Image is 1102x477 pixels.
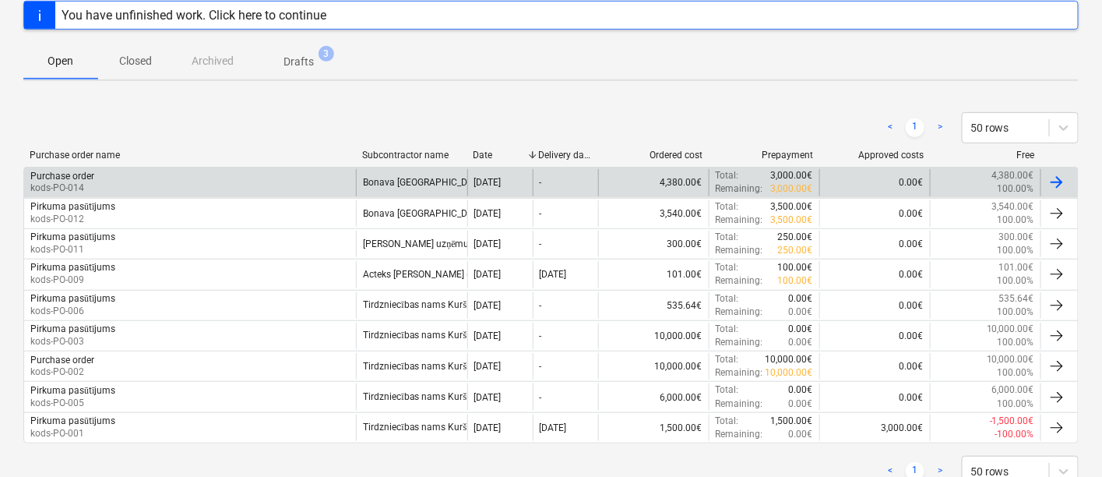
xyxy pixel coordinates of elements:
a: Next page [931,118,949,137]
p: Total : [716,261,739,274]
div: 4,380.00€ [598,169,709,196]
p: 100.00% [998,182,1034,196]
p: kods-PO-012 [30,213,115,226]
p: kods-PO-011 [30,243,115,256]
div: [DATE] [540,422,567,433]
p: Total : [716,200,739,214]
div: [DATE] [474,361,502,372]
div: - [540,177,542,188]
div: Subcontractor name [362,150,460,161]
div: Tirdzniecības nams Kurši SIA [356,415,467,441]
p: 10,000.00€ [987,353,1034,366]
div: [DATE] [474,177,502,188]
p: 100.00% [998,336,1034,349]
a: Previous page [881,118,900,137]
div: 0.00€ [819,323,930,349]
div: - [540,300,542,311]
p: 10,000.00€ [766,353,813,366]
p: 0.00€ [789,397,813,411]
div: - [540,392,542,403]
p: Remaining : [716,274,763,288]
p: Closed [117,53,154,69]
span: 3 [319,46,334,62]
p: -100.00% [995,428,1034,441]
div: 535.64€ [598,292,709,319]
div: [DATE] [474,238,502,249]
div: Purchase order [30,171,94,182]
div: Bonava [GEOGRAPHIC_DATA] Dummy projects [356,169,467,196]
p: kods-PO-009 [30,274,115,287]
p: 0.00€ [789,383,813,397]
div: Bonava [GEOGRAPHIC_DATA] Dummy projects [356,200,467,227]
div: Tirdzniecības nams Kurši SIA [356,353,467,380]
div: 0.00€ [819,169,930,196]
p: 0.00€ [789,323,813,336]
div: [DATE] [474,422,502,433]
p: 0.00€ [789,336,813,349]
div: Date [474,150,526,161]
div: [DATE] [474,208,502,219]
p: -1,500.00€ [990,415,1034,428]
div: [DATE] [474,300,502,311]
p: Total : [716,383,739,397]
div: 0.00€ [819,200,930,227]
p: 100.00€ [778,274,813,288]
p: Total : [716,353,739,366]
p: Remaining : [716,366,763,380]
p: 0.00€ [789,292,813,306]
a: Page 1 is your current page [906,118,924,137]
p: kods-PO-006 [30,305,115,318]
p: 0.00€ [789,306,813,319]
div: 0.00€ [819,231,930,257]
p: 100.00% [998,244,1034,257]
p: kods-PO-014 [30,182,94,195]
p: 101.00€ [999,261,1034,274]
div: 3,000.00€ [819,415,930,441]
p: kods-PO-001 [30,427,115,440]
div: Pirkuma pasūtījums [30,415,115,427]
p: 100.00% [998,214,1034,227]
p: Remaining : [716,336,763,349]
p: Open [42,53,79,69]
p: 10,000.00€ [987,323,1034,336]
div: Tirdzniecības nams Kurši SIA [356,323,467,349]
p: Total : [716,323,739,336]
p: 535.64€ [999,292,1034,306]
div: 300.00€ [598,231,709,257]
p: kods-PO-003 [30,335,115,348]
div: 0.00€ [819,353,930,380]
div: Pirkuma pasūtījums [30,262,115,274]
iframe: Chat Widget [1024,402,1102,477]
div: Tirdzniecības nams Kurši SIA [356,292,467,319]
div: Free [937,150,1035,161]
p: 1,500.00€ [771,415,813,428]
div: [DATE] [474,392,502,403]
p: Total : [716,292,739,306]
div: Acteks [PERSON_NAME] (Likvidēts) [356,261,467,288]
div: [DATE] [474,269,502,280]
div: [PERSON_NAME] uzņēmums 1 [356,231,467,257]
div: Pirkuma pasūtījums [30,293,115,305]
div: Ordered cost [604,150,702,161]
div: Pirkuma pasūtījums [30,385,115,397]
p: 3,540.00€ [992,200,1034,214]
p: 100.00% [998,397,1034,411]
p: 250.00€ [778,231,813,244]
div: 6,000.00€ [598,383,709,410]
p: Remaining : [716,214,763,227]
div: Purchase order [30,355,94,366]
p: Total : [716,231,739,244]
p: Remaining : [716,397,763,411]
div: Purchase order name [30,150,350,161]
div: - [540,238,542,249]
div: 10,000.00€ [598,353,709,380]
div: Pirkuma pasūtījums [30,231,115,243]
div: 0.00€ [819,261,930,288]
div: 1,500.00€ [598,415,709,441]
p: Remaining : [716,428,763,441]
div: [DATE] [474,330,502,341]
p: 4,380.00€ [992,169,1034,182]
p: 3,000.00€ [771,182,813,196]
div: 3,540.00€ [598,200,709,227]
p: Remaining : [716,306,763,319]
